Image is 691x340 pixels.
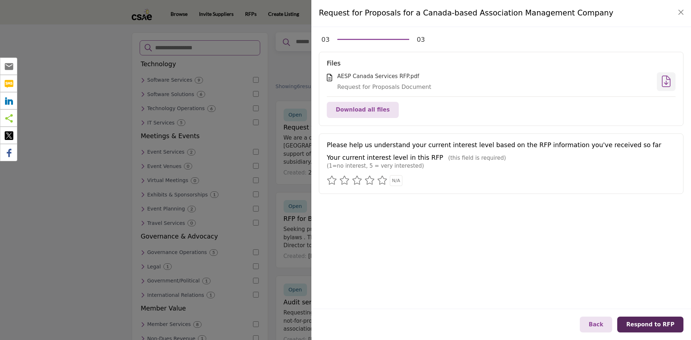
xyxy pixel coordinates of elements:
div: AESP Canada Services RFP.pdf [337,72,652,81]
h4: Request for Proposals for a Canada-based Association Management Company [319,8,613,19]
div: 03 [417,35,425,44]
button: Back [580,317,612,333]
span: Respond to RFP [626,321,674,328]
span: Request for Proposals Document [337,83,431,90]
span: Download all files [336,106,390,113]
h5: Files [327,60,676,67]
button: Download all files [327,102,399,118]
span: (1=no interest, 5 = very interested) [327,163,424,169]
h5: Your current interest level in this RFP [327,154,443,162]
span: N/A [392,178,400,183]
span: Back [589,321,603,328]
div: 03 [321,35,330,44]
h5: Please help us understand your current interest level based on the RFP information you've receive... [327,141,676,149]
span: (this field is required) [448,155,506,161]
button: Respond to RFP [617,317,683,333]
button: Close [676,7,686,17]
